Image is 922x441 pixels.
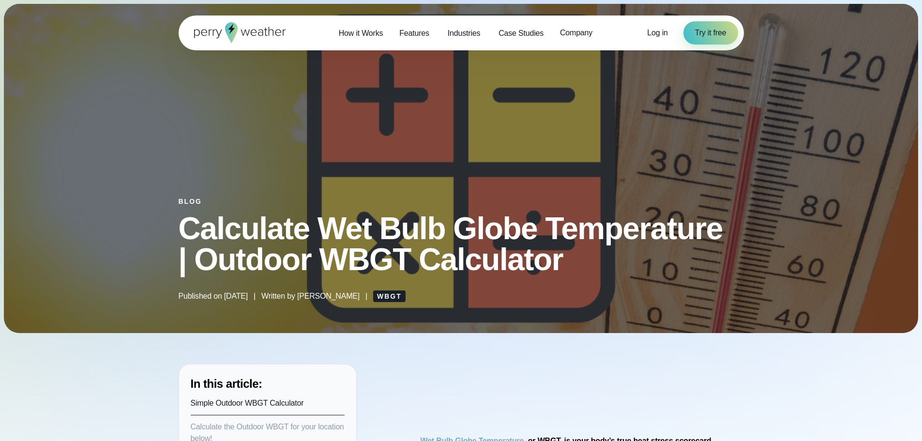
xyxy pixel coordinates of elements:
[499,28,544,39] span: Case Studies
[449,364,715,404] iframe: WBGT Explained: Listen as we break down all you need to know about WBGT Video
[695,27,726,39] span: Try it free
[254,290,256,302] span: |
[560,27,592,39] span: Company
[191,376,345,392] h3: In this article:
[365,290,367,302] span: |
[683,21,738,45] a: Try it free
[179,213,744,275] h1: Calculate Wet Bulb Globe Temperature | Outdoor WBGT Calculator
[373,290,406,302] a: WBGT
[490,23,552,43] a: Case Studies
[339,28,383,39] span: How it Works
[448,28,480,39] span: Industries
[331,23,392,43] a: How it Works
[261,290,360,302] span: Written by [PERSON_NAME]
[647,29,667,37] span: Log in
[191,399,304,407] a: Simple Outdoor WBGT Calculator
[179,290,248,302] span: Published on [DATE]
[647,27,667,39] a: Log in
[179,198,744,205] div: Blog
[399,28,429,39] span: Features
